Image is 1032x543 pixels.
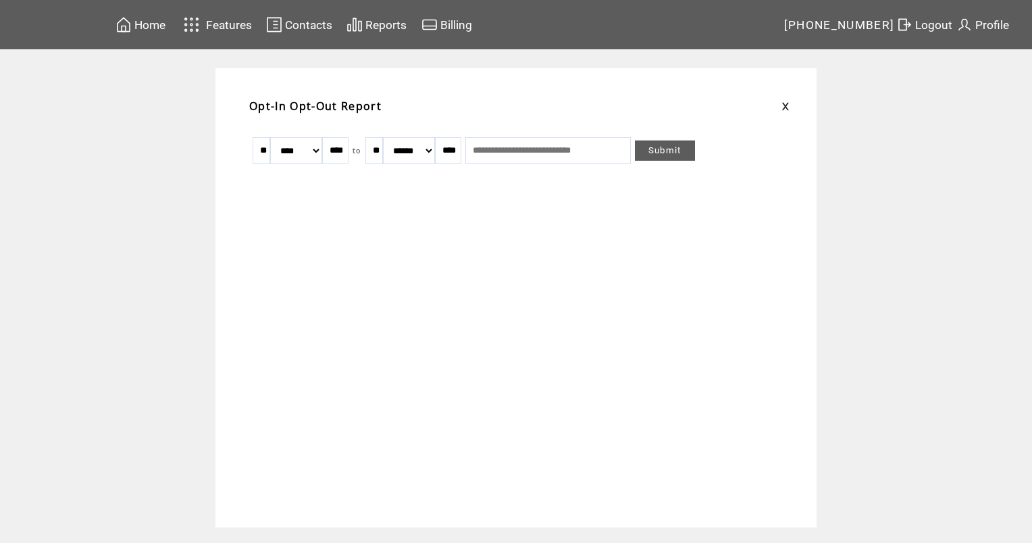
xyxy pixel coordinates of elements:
[134,18,165,32] span: Home
[249,99,382,113] span: Opt-In Opt-Out Report
[285,18,332,32] span: Contacts
[264,14,334,35] a: Contacts
[344,14,409,35] a: Reports
[178,11,254,38] a: Features
[975,18,1009,32] span: Profile
[440,18,472,32] span: Billing
[266,16,282,33] img: contacts.svg
[206,18,252,32] span: Features
[635,140,695,161] a: Submit
[419,14,474,35] a: Billing
[346,16,363,33] img: chart.svg
[896,16,912,33] img: exit.svg
[954,14,1011,35] a: Profile
[915,18,952,32] span: Logout
[894,14,954,35] a: Logout
[180,14,203,36] img: features.svg
[365,18,407,32] span: Reports
[115,16,132,33] img: home.svg
[956,16,973,33] img: profile.svg
[353,146,361,155] span: to
[784,18,895,32] span: [PHONE_NUMBER]
[421,16,438,33] img: creidtcard.svg
[113,14,167,35] a: Home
